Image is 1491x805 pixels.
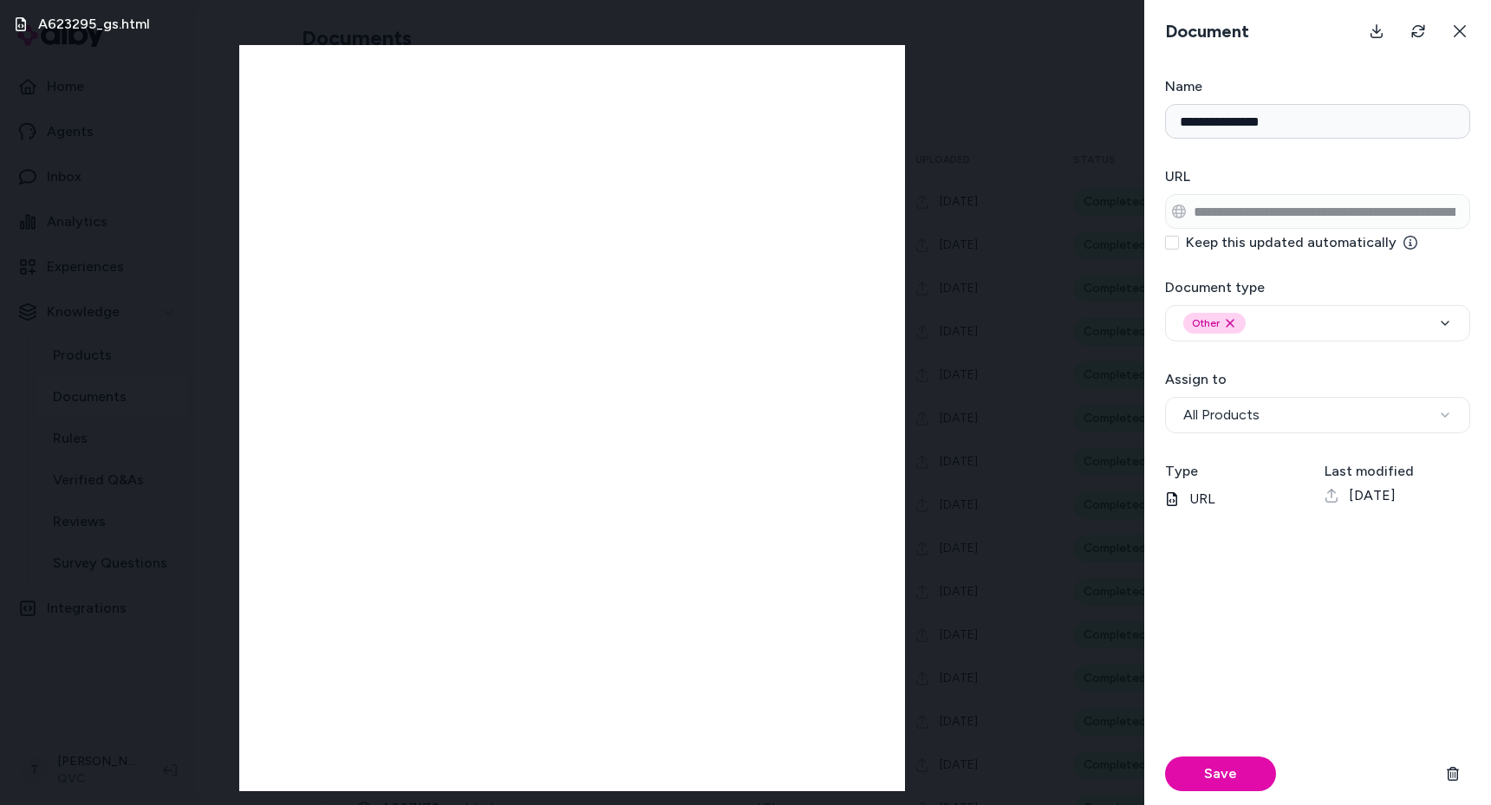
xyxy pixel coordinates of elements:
[1183,405,1260,425] span: All Products
[1183,313,1246,334] div: Other
[1165,166,1470,187] h3: URL
[1165,76,1470,97] h3: Name
[1165,489,1311,510] p: URL
[1401,14,1436,49] button: Refresh
[1165,371,1227,387] label: Assign to
[38,14,150,35] h3: A623295_gs.html
[1165,461,1311,482] h3: Type
[1158,19,1256,43] h3: Document
[1165,305,1470,341] button: OtherRemove other option
[1186,236,1417,250] label: Keep this updated automatically
[1165,756,1276,791] button: Save
[1223,316,1237,330] button: Remove other option
[1165,277,1470,298] h3: Document type
[1349,485,1396,506] span: [DATE]
[1325,461,1470,482] h3: Last modified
